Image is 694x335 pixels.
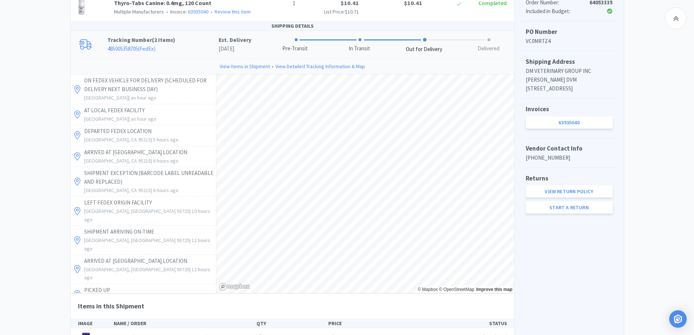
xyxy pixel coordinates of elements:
[84,76,214,94] p: ON FEDEX VEHICLE FOR DELIVERY (SCHEDULED FOR DELIVERY NEXT BUSINESS DAY)
[164,8,208,15] span: Invoice:
[215,8,251,15] a: Review this item
[84,94,214,102] p: [GEOGRAPHIC_DATA] | an hour ago
[282,44,308,53] div: Pre-Transit
[165,8,169,15] span: •
[219,36,251,44] p: Est. Delivery
[328,319,400,327] div: PRICE
[526,67,613,93] p: DM VETERINARY GROUP INC [PERSON_NAME] DVM [STREET_ADDRESS]
[256,319,328,327] div: QTY
[71,22,514,30] div: SHIPPING DETAILS
[526,201,613,214] a: Start a Return
[84,115,214,123] p: [GEOGRAPHIC_DATA] | an hour ago
[526,27,613,37] h5: PO Number
[476,287,512,292] a: Improve this map
[84,157,214,165] p: [GEOGRAPHIC_DATA], CA 95215 | 6 hours ago
[84,127,214,136] p: DEPARTED FEDEX LOCATION
[526,7,584,16] div: Included in Budget:
[526,104,613,114] h5: Invoices
[220,62,270,70] a: View Items in Shipment
[84,265,214,282] p: [GEOGRAPHIC_DATA], [GEOGRAPHIC_DATA] 93725 | 12 hours ago
[526,153,613,162] p: [PHONE_NUMBER]
[526,116,613,129] a: 63935040
[400,319,507,327] div: STATUS
[345,8,359,15] span: $10.71
[84,186,214,194] p: [GEOGRAPHIC_DATA], CA 95215 | 6 hours ago
[71,294,514,319] h4: Items in this Shipment
[526,57,613,67] h5: Shipping Address
[216,74,514,293] canvas: Map
[188,8,208,15] a: 63935040
[84,106,214,115] p: AT LOCAL FEDEX FACILITY
[114,8,164,15] span: Multiple Manufacturers
[84,169,214,186] p: SHIPMENT EXCEPTION (BARCODE LABEL UNREADABLE AND REPLACED)
[209,8,213,15] span: •
[84,198,214,207] p: LEFT FEDEX ORIGIN FACILITY
[84,148,214,157] p: ARRIVED AT [GEOGRAPHIC_DATA] LOCATION
[406,45,442,54] div: Out for Delivery
[154,36,173,43] span: 2 Items
[107,36,219,44] p: Tracking Number ( )
[84,227,214,236] p: SHIPMENT ARRIVING ON-TIME
[418,287,438,292] a: Mapbox
[107,45,156,52] a: 485005358705(FedEx)
[349,44,370,53] div: In Transit
[84,257,214,265] p: ARRIVED AT [GEOGRAPHIC_DATA] LOCATION
[270,62,275,70] span: •
[84,207,214,223] p: [GEOGRAPHIC_DATA], [GEOGRAPHIC_DATA] 93725 | 10 hours ago
[78,319,114,327] div: IMAGE
[219,44,251,53] p: [DATE]
[526,144,613,153] h5: Vendor Contact Info
[669,310,687,328] div: Open Intercom Messenger
[275,62,365,70] a: View Detailed Tracking Information & Map
[219,283,250,291] a: Mapbox logo
[84,286,214,295] p: PICKED UP
[84,236,214,253] p: [GEOGRAPHIC_DATA], [GEOGRAPHIC_DATA] 93725 | 12 hours ago
[114,319,257,327] div: NAME / ORDER
[84,136,214,144] p: [GEOGRAPHIC_DATA], CA 95215 | 5 hours ago
[526,185,613,198] a: View Return Policy
[526,174,613,183] h5: Returns
[301,8,359,16] p: List Price:
[526,37,613,46] p: VC0MRTZ4
[439,287,474,292] a: OpenStreetMap
[478,44,499,53] div: Delivered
